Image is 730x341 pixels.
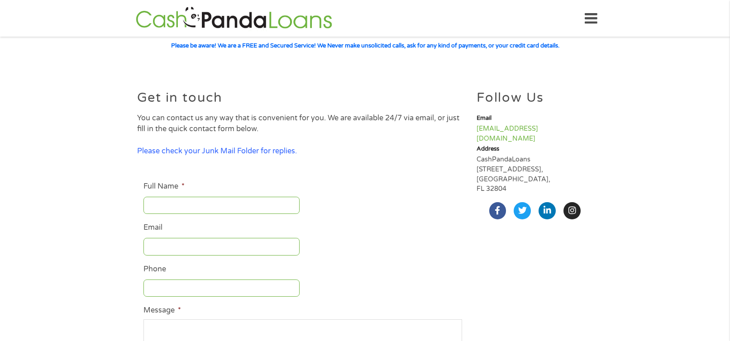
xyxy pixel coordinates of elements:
h6: Address [477,145,593,153]
h2: Get in touch [137,91,469,104]
img: GetLoanNow Logo [133,5,335,31]
label: Phone [143,265,166,274]
p: CashPandaLoans [STREET_ADDRESS], [GEOGRAPHIC_DATA], FL 32804 [477,155,593,194]
label: Message [143,306,181,315]
span: Please check your Junk Mail Folder for replies. [137,147,297,156]
label: Email [143,223,162,232]
h6: Please be aware! We are a FREE and Secured Service! We Never make unsolicited calls, ask for any ... [6,43,724,49]
label: Full Name [143,182,185,191]
a: [EMAIL_ADDRESS][DOMAIN_NAME] [477,125,538,142]
h6: Email [477,114,593,122]
h2: Follow Us [477,91,593,104]
p: You can contact us any way that is convenient for you. We are available 24/7 via email, or just f... [137,113,469,135]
